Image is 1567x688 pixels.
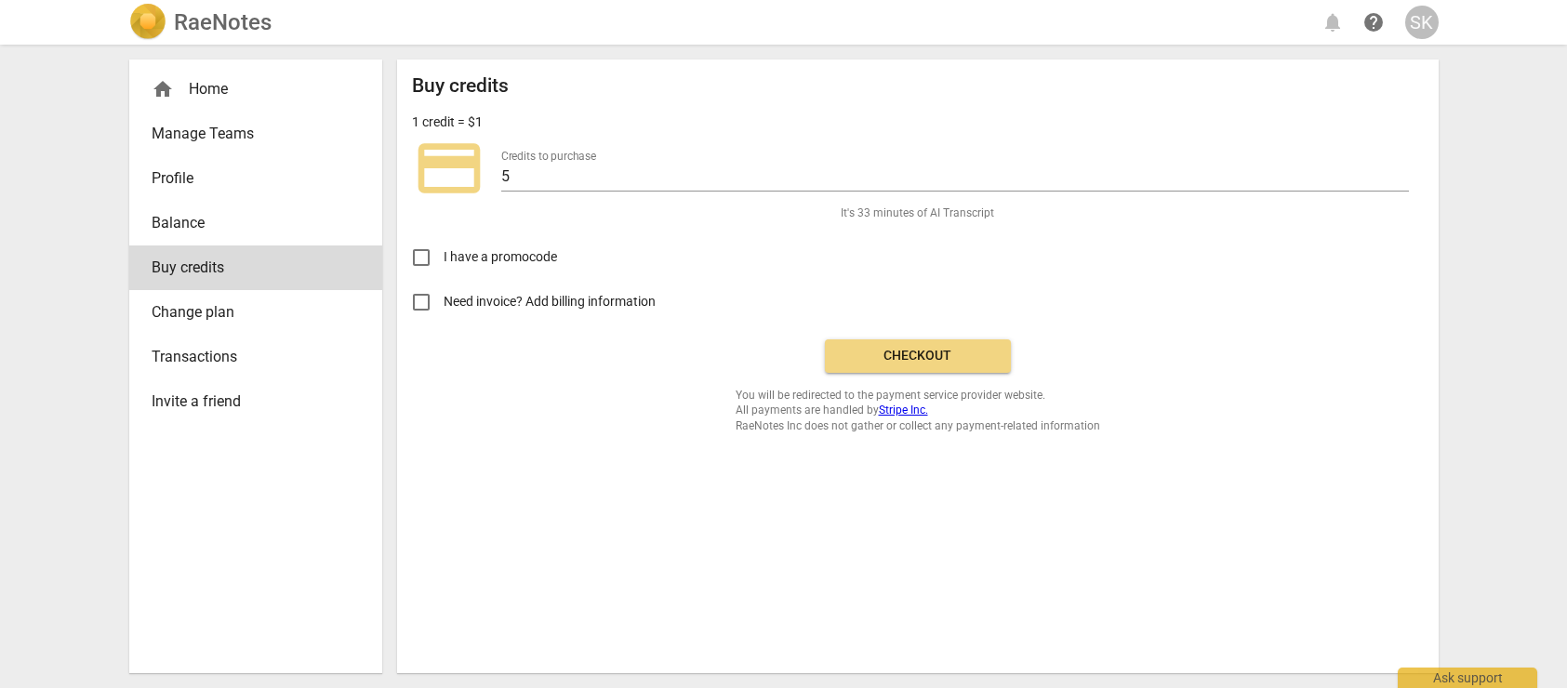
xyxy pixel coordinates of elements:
a: Buy credits [129,245,382,290]
span: home [152,78,174,100]
span: Checkout [840,347,996,365]
span: It's 33 minutes of AI Transcript [841,205,994,221]
a: Stripe Inc. [879,404,928,417]
h2: Buy credits [412,74,509,98]
a: Help [1357,6,1390,39]
span: You will be redirected to the payment service provider website. All payments are handled by RaeNo... [736,388,1100,434]
a: Transactions [129,335,382,379]
p: 1 credit = $1 [412,112,483,132]
img: Logo [129,4,166,41]
span: Change plan [152,301,345,324]
span: Transactions [152,346,345,368]
button: Checkout [825,339,1011,373]
div: Home [152,78,345,100]
span: Profile [152,167,345,190]
span: Balance [152,212,345,234]
span: help [1362,11,1385,33]
span: Need invoice? Add billing information [444,292,658,311]
div: Home [129,67,382,112]
a: Profile [129,156,382,201]
span: Invite a friend [152,390,345,413]
span: credit_card [412,131,486,205]
h2: RaeNotes [174,9,272,35]
span: Buy credits [152,257,345,279]
a: Balance [129,201,382,245]
span: Manage Teams [152,123,345,145]
a: LogoRaeNotes [129,4,272,41]
div: Ask support [1398,668,1537,688]
button: SK [1405,6,1439,39]
label: Credits to purchase [501,151,596,162]
a: Change plan [129,290,382,335]
a: Manage Teams [129,112,382,156]
a: Invite a friend [129,379,382,424]
span: I have a promocode [444,247,557,267]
